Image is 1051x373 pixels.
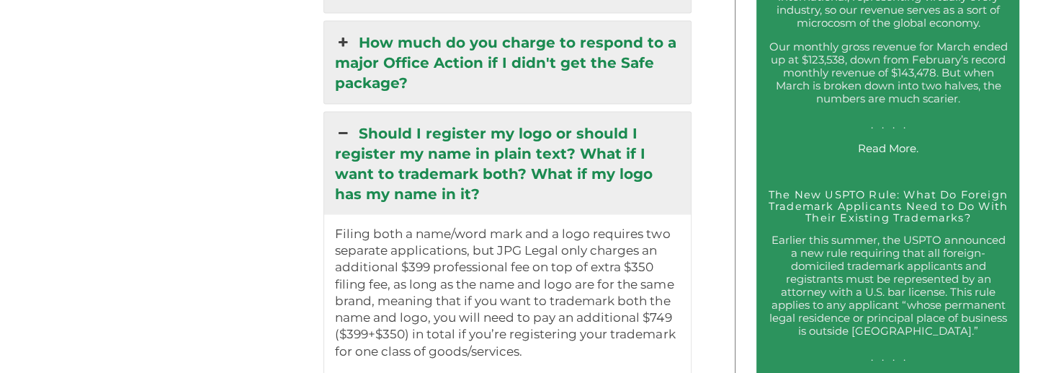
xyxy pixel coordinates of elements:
a: The New USPTO Rule: What Do Foreign Trademark Applicants Need to Do With Their Existing Trademarks? [769,188,1008,224]
a: Read More. [858,141,918,155]
a: How much do you charge to respond to a major Office Action if I didn't get the Safe package? [324,22,691,104]
a: Should I register my logo or should I register my name in plain text? What if I want to trademark... [324,113,691,215]
p: Earlier this summer, the USPTO announced a new rule requiring that all foreign-domiciled trademar... [767,234,1009,364]
p: Our monthly gross revenue for March ended up at $123,538, down from February’s record monthly rev... [767,40,1009,131]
